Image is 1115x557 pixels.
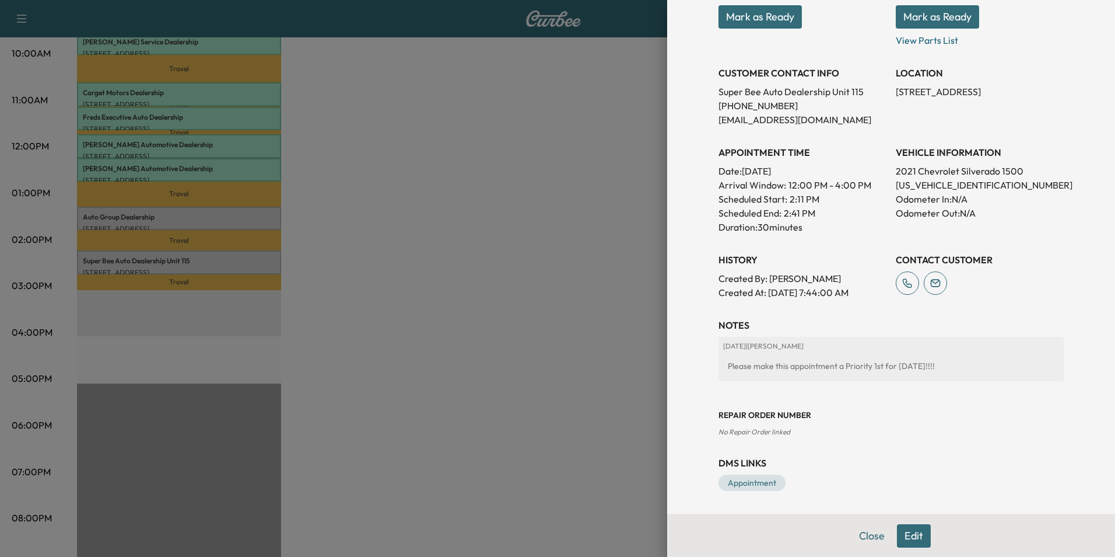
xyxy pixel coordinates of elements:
h3: DMS Links [718,456,1064,470]
button: Mark as Ready [896,5,979,29]
p: Scheduled End: [718,206,781,220]
button: Close [851,524,892,548]
p: [DATE] | [PERSON_NAME] [723,342,1059,351]
h3: VEHICLE INFORMATION [896,145,1064,159]
h3: APPOINTMENT TIME [718,145,886,159]
p: Created By : [PERSON_NAME] [718,271,886,286]
p: [EMAIL_ADDRESS][DOMAIN_NAME] [718,113,886,127]
p: [STREET_ADDRESS] [896,85,1064,99]
p: 2:11 PM [790,192,819,206]
p: Odometer Out: N/A [896,206,1064,220]
p: Scheduled Start: [718,192,787,206]
a: Appointment [718,475,786,491]
p: Super Bee Auto Dealership Unit 115 [718,85,886,99]
p: Odometer In: N/A [896,192,1064,206]
p: [US_VEHICLE_IDENTIFICATION_NUMBER] [896,178,1064,192]
h3: CONTACT CUSTOMER [896,253,1064,267]
p: [PHONE_NUMBER] [718,99,886,113]
h3: LOCATION [896,66,1064,80]
p: 2021 Chevrolet Silverado 1500 [896,164,1064,178]
div: Please make this appointment a Priority 1st for [DATE]!!!! [723,356,1059,377]
h3: NOTES [718,318,1064,332]
span: 12:00 PM - 4:00 PM [788,178,871,192]
button: Mark as Ready [718,5,802,29]
p: Duration: 30 minutes [718,220,886,234]
p: Arrival Window: [718,178,886,192]
span: No Repair Order linked [718,427,790,436]
p: View Parts List [896,29,1064,47]
p: 2:41 PM [784,206,815,220]
h3: CUSTOMER CONTACT INFO [718,66,886,80]
p: Created At : [DATE] 7:44:00 AM [718,286,886,300]
h3: Repair Order number [718,409,1064,421]
button: Edit [897,524,931,548]
h3: History [718,253,886,267]
p: Date: [DATE] [718,164,886,178]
